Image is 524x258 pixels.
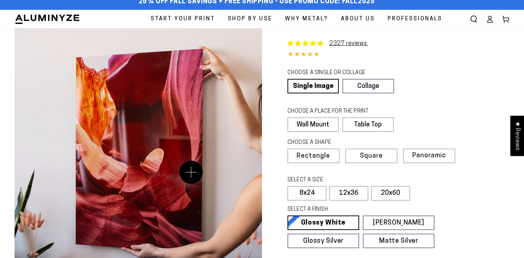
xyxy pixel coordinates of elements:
a: [PERSON_NAME] [363,215,434,230]
summary: Search our site [466,11,482,27]
legend: CHOOSE A SINGLE OR COLLAGE [287,69,387,77]
a: 2327 reviews. [329,41,368,47]
a: Glossy White [287,215,359,230]
a: Start Your Print [145,10,221,28]
label: Table Top [342,117,394,132]
span: Square [360,153,383,160]
legend: SELECT A SIZE [287,176,385,184]
span: About Us [341,14,375,24]
label: 12x36 [329,186,368,201]
legend: CHOOSE A PLACE FOR THE PRINT [287,108,387,116]
img: Aluminyze [15,14,80,25]
span: Why Metal? [285,14,328,24]
label: 20x60 [371,186,410,201]
label: Wall Mount [287,117,339,132]
div: Click to open Judge.me floating reviews tab [510,116,524,156]
span: Shop By Use [228,14,272,24]
a: Professionals [382,10,448,28]
span: Start Your Print [151,14,215,24]
a: Why Metal? [279,10,334,28]
span: Rectangle [297,153,330,160]
a: 2327 reviews. [287,39,368,48]
div: 4.85 out of 5.0 stars [287,50,509,60]
a: Matte Silver [363,234,434,248]
legend: SELECT A FINISH [287,206,418,214]
a: Glossy Silver [287,234,359,248]
a: About Us [336,10,380,28]
a: Shop By Use [222,10,278,28]
label: 8x24 [287,186,326,201]
a: Collage [342,79,394,93]
span: Panoramic [412,152,446,159]
a: Single Image [287,79,339,93]
span: Professionals [388,14,442,24]
legend: CHOOSE A SHAPE [287,139,388,147]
